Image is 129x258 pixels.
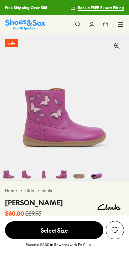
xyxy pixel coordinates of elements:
h4: [PERSON_NAME] [5,197,63,208]
img: 6-482330_1 [35,163,53,181]
s: $89.95 [25,209,41,218]
a: Boots [41,187,52,194]
a: Shoes & Sox [5,19,45,30]
img: 8-482332_1 [70,163,88,181]
button: Select Size [5,221,103,239]
p: Receive $6.00 in Rewards with Fit Club [26,242,91,253]
img: SNS_Logo_Responsive.svg [5,19,45,30]
img: 9-482333_1 [88,163,105,181]
div: > > [5,187,124,194]
a: Girls [24,187,34,194]
button: Add to Wishlist [106,221,124,239]
b: $60.00 [5,209,24,218]
a: Book a FREE Expert Fitting [70,2,124,13]
img: Vendor logo [94,197,124,216]
a: Home [5,187,17,194]
img: 7-482331_1 [53,163,70,181]
img: 5-482329_1 [18,163,35,181]
p: Sale [5,39,18,47]
span: Book a FREE Expert Fitting [78,5,124,10]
